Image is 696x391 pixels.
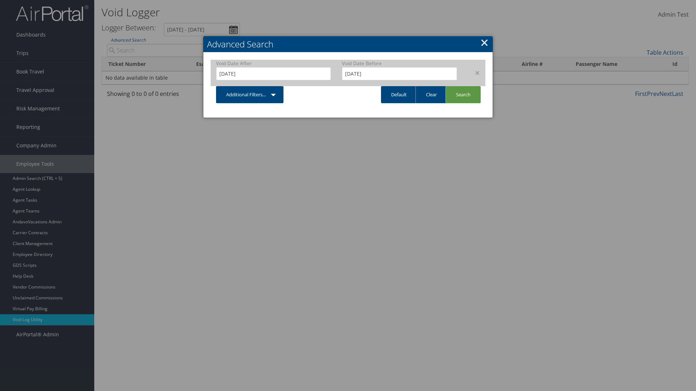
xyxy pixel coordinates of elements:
[463,68,485,77] div: ×
[446,86,481,103] a: Search
[342,60,457,67] label: Void Date Before
[480,35,489,50] a: Close
[203,36,493,52] h2: Advanced Search
[381,86,417,103] a: Default
[216,86,283,103] a: Additional Filters...
[216,60,331,67] label: Void Date After
[415,86,447,103] a: Clear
